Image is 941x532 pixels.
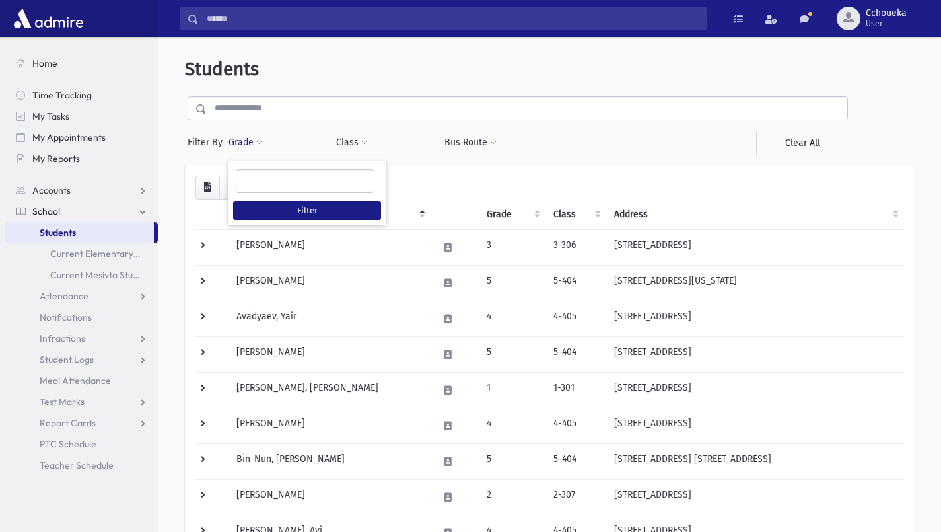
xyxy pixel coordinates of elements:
[228,131,263,155] button: Grade
[444,131,497,155] button: Bus Route
[5,412,158,434] a: Report Cards
[228,229,431,265] td: [PERSON_NAME]
[5,307,158,328] a: Notifications
[32,184,71,196] span: Accounts
[606,301,904,336] td: [STREET_ADDRESS]
[5,349,158,370] a: Student Logs
[228,301,431,336] td: Avadyaev, Yair
[40,227,76,239] span: Students
[545,372,606,408] td: 1-301
[5,264,158,285] a: Current Mesivta Students
[40,459,114,471] span: Teacher Schedule
[5,180,158,201] a: Accounts
[756,131,848,155] a: Clear All
[5,455,158,476] a: Teacher Schedule
[32,206,60,217] span: School
[606,443,904,479] td: [STREET_ADDRESS] [STREET_ADDRESS]
[866,8,907,19] span: Cchoueka
[479,265,546,301] td: 5
[5,201,158,222] a: School
[545,200,606,230] th: Class: activate to sort column ascending
[5,106,158,127] a: My Tasks
[40,290,88,302] span: Attendance
[479,336,546,372] td: 5
[335,131,368,155] button: Class
[606,408,904,443] td: [STREET_ADDRESS]
[40,438,96,450] span: PTC Schedule
[5,370,158,391] a: Meal Attendance
[5,434,158,455] a: PTC Schedule
[40,396,85,408] span: Test Marks
[606,229,904,265] td: [STREET_ADDRESS]
[5,328,158,349] a: Infractions
[32,132,106,143] span: My Appointments
[228,336,431,372] td: [PERSON_NAME]
[479,229,546,265] td: 3
[479,479,546,515] td: 2
[228,479,431,515] td: [PERSON_NAME]
[545,443,606,479] td: 5-404
[545,265,606,301] td: 5-404
[5,222,154,243] a: Students
[219,176,246,200] button: Print
[545,479,606,515] td: 2-307
[40,417,96,429] span: Report Cards
[11,5,87,32] img: AdmirePro
[545,301,606,336] td: 4-405
[40,375,111,387] span: Meal Attendance
[5,285,158,307] a: Attendance
[32,57,57,69] span: Home
[228,408,431,443] td: [PERSON_NAME]
[606,372,904,408] td: [STREET_ADDRESS]
[195,176,220,200] button: CSV
[5,391,158,412] a: Test Marks
[32,110,69,122] span: My Tasks
[185,58,259,80] span: Students
[545,229,606,265] td: 3-306
[545,336,606,372] td: 5-404
[479,408,546,443] td: 4
[479,372,546,408] td: 1
[228,372,431,408] td: [PERSON_NAME], [PERSON_NAME]
[5,127,158,148] a: My Appointments
[199,7,706,30] input: Search
[606,336,904,372] td: [STREET_ADDRESS]
[40,354,94,365] span: Student Logs
[479,443,546,479] td: 5
[606,265,904,301] td: [STREET_ADDRESS][US_STATE]
[479,301,546,336] td: 4
[606,200,904,230] th: Address: activate to sort column ascending
[233,201,381,220] button: Filter
[40,332,85,344] span: Infractions
[228,443,431,479] td: Bin-Nun, [PERSON_NAME]
[5,243,158,264] a: Current Elementary Students
[545,408,606,443] td: 4-405
[479,200,546,230] th: Grade: activate to sort column ascending
[188,135,228,149] span: Filter By
[32,153,80,165] span: My Reports
[32,89,92,101] span: Time Tracking
[5,85,158,106] a: Time Tracking
[5,148,158,169] a: My Reports
[40,311,92,323] span: Notifications
[606,479,904,515] td: [STREET_ADDRESS]
[866,19,907,29] span: User
[5,53,158,74] a: Home
[228,265,431,301] td: [PERSON_NAME]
